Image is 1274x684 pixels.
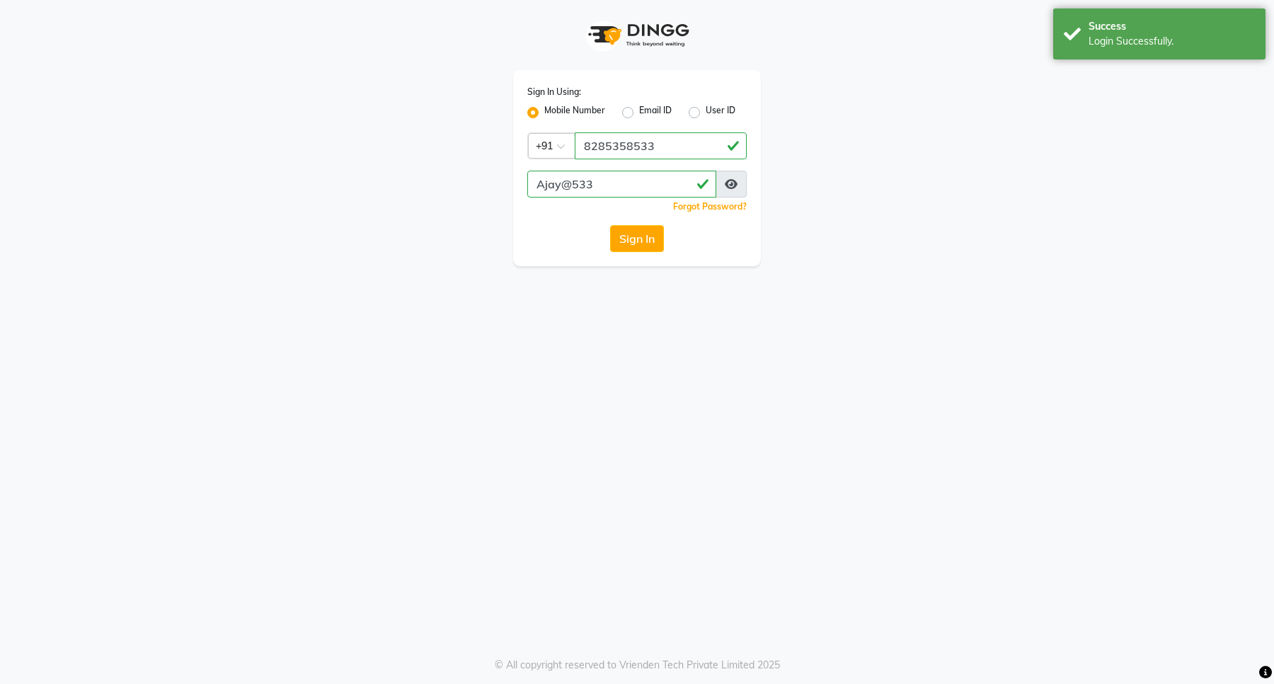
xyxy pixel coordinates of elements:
label: Email ID [639,104,672,121]
button: Sign In [610,225,664,252]
div: Login Successfully. [1089,34,1255,49]
input: Username [575,132,747,159]
label: Mobile Number [544,104,605,121]
input: Username [527,171,716,198]
a: Forgot Password? [673,201,747,212]
label: User ID [706,104,735,121]
label: Sign In Using: [527,86,581,98]
img: logo1.svg [580,14,694,56]
div: Success [1089,19,1255,34]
